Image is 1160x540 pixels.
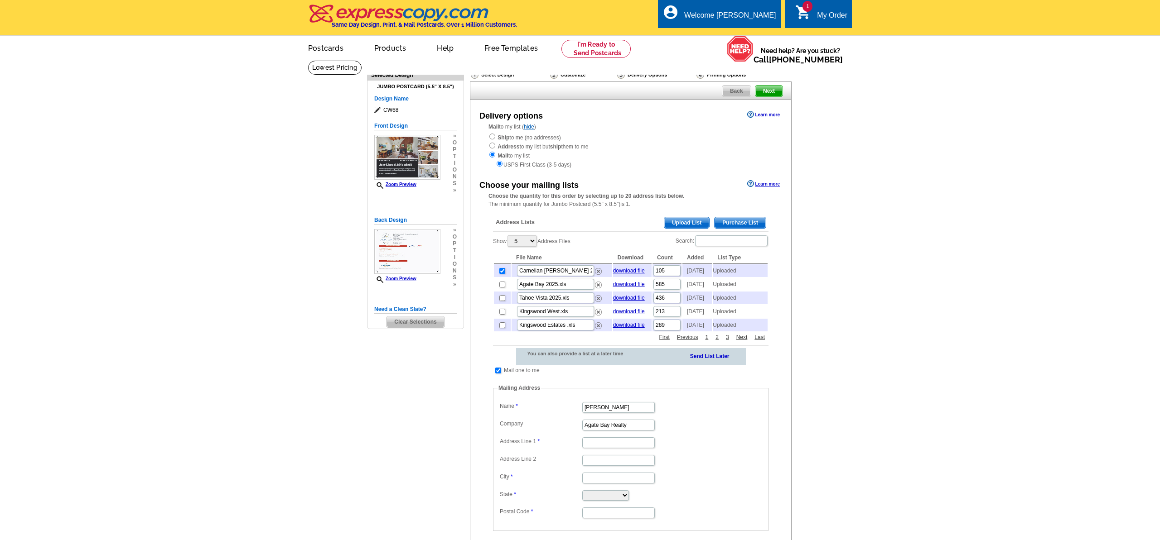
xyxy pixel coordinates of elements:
div: The minimum quantity for Jumbo Postcard (5.5" x 8.5")is 1. [470,192,791,208]
span: CW68 [374,105,457,115]
div: Welcome [PERSON_NAME] [684,11,776,24]
img: Printing Options & Summary [696,71,704,79]
span: Purchase List [715,217,766,228]
h5: Front Design [374,122,457,130]
label: State [500,490,581,498]
a: Help [422,37,468,58]
td: [DATE] [682,292,712,304]
legend: Mailing Address [498,384,541,392]
div: My Order [817,11,847,24]
a: Postcards [294,37,358,58]
a: [PHONE_NUMBER] [769,55,843,64]
a: First [657,333,672,341]
span: o [453,261,457,268]
div: Select Design [470,70,549,81]
span: » [453,133,457,139]
img: Customize [550,71,558,79]
span: Address Lists [496,218,535,226]
input: Search: [695,235,768,246]
strong: Choose the quantity for this order by selecting up to 20 address lists below. [488,193,684,199]
label: City [500,473,581,481]
span: o [453,167,457,173]
div: Customize [549,70,616,81]
span: Need help? Are you stuck? [754,46,847,64]
h5: Design Name [374,95,457,103]
span: Next [755,86,783,96]
select: ShowAddress Files [507,235,536,247]
div: Selected Design [367,71,464,79]
div: Delivery options [479,110,543,122]
span: p [453,146,457,153]
a: Send List Later [690,351,730,360]
a: Remove this list [595,293,602,300]
td: Uploaded [713,319,768,331]
a: hide [524,124,534,130]
img: delete.png [595,322,602,329]
div: USPS First Class (3-5 days) [488,160,773,169]
a: Zoom Preview [374,182,416,187]
span: Clear Selections [387,316,444,327]
th: Download [613,252,652,263]
i: account_circle [662,4,679,20]
label: Show Address Files [493,234,570,248]
strong: ship [550,143,561,150]
td: [DATE] [682,278,712,291]
span: o [453,234,457,240]
th: Count [652,252,681,263]
td: [DATE] [682,264,712,277]
td: Uploaded [713,305,768,318]
a: 1 shopping_cart My Order [795,10,847,21]
a: Remove this list [595,320,602,327]
a: Remove this list [595,307,602,313]
a: download file [613,322,645,328]
a: Last [752,333,767,341]
th: File Name [512,252,612,263]
label: Address Line 1 [500,437,581,445]
span: Upload List [664,217,709,228]
a: Previous [675,333,701,341]
h4: Jumbo Postcard (5.5" x 8.5") [374,84,457,90]
td: [DATE] [682,305,712,318]
span: i [453,160,457,167]
span: p [453,240,457,247]
a: Zoom Preview [374,276,416,281]
a: 2 [713,333,721,341]
span: » [453,187,457,194]
div: Printing Options [696,70,776,79]
div: to me (no addresses) to my list but them to me to my list [488,133,773,169]
a: Back [722,85,751,97]
a: Same Day Design, Print, & Mail Postcards. Over 1 Million Customers. [308,11,517,28]
span: Call [754,55,843,64]
label: Postal Code [500,507,581,516]
a: download file [613,295,645,301]
img: delete.png [595,309,602,315]
strong: Mail [488,124,499,130]
strong: Mail [498,153,508,159]
label: Search: [676,234,768,247]
img: help [727,36,754,62]
a: 1 [703,333,711,341]
h5: Need a Clean Slate? [374,305,457,314]
img: delete.png [595,282,602,288]
span: n [453,173,457,180]
label: Company [500,420,581,428]
img: small-thumb.jpg [374,229,440,274]
a: Remove this list [595,266,602,272]
img: Delivery Options [617,71,625,79]
td: Uploaded [713,278,768,291]
span: t [453,247,457,254]
a: download file [613,308,645,315]
div: You can also provide a list at a later time [516,348,647,359]
h4: Same Day Design, Print, & Mail Postcards. Over 1 Million Customers. [332,21,517,28]
span: n [453,268,457,274]
a: Remove this list [595,280,602,286]
span: Back [722,86,751,96]
span: » [453,281,457,288]
th: Added [682,252,712,263]
span: t [453,153,457,160]
span: o [453,139,457,146]
a: Learn more [747,180,780,187]
td: Uploaded [713,264,768,277]
th: List Type [713,252,768,263]
span: s [453,180,457,187]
